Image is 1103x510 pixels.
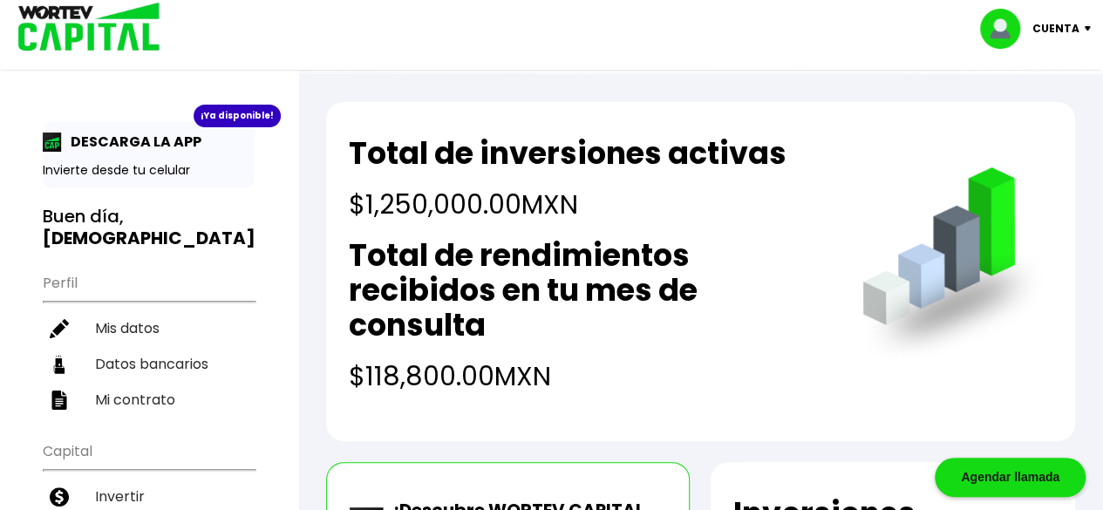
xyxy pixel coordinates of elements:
ul: Perfil [43,263,255,418]
p: Invierte desde tu celular [43,161,255,180]
a: Datos bancarios [43,346,255,382]
div: Agendar llamada [935,458,1086,497]
p: Cuenta [1032,16,1079,42]
img: editar-icon.952d3147.svg [50,319,69,338]
h2: Total de rendimientos recibidos en tu mes de consulta [349,238,827,343]
h3: Buen día, [43,206,255,249]
h4: $1,250,000.00 MXN [349,185,786,224]
img: icon-down [1079,26,1103,31]
img: contrato-icon.f2db500c.svg [50,391,69,410]
h2: Total de inversiones activas [349,136,786,171]
img: datos-icon.10cf9172.svg [50,355,69,374]
img: grafica.516fef24.png [854,167,1052,365]
img: invertir-icon.b3b967d7.svg [50,487,69,507]
h4: $118,800.00 MXN [349,357,827,396]
b: [DEMOGRAPHIC_DATA] [43,226,255,250]
img: profile-image [980,9,1032,49]
img: app-icon [43,133,62,152]
a: Mis datos [43,310,255,346]
a: Mi contrato [43,382,255,418]
div: ¡Ya disponible! [194,105,281,127]
p: DESCARGA LA APP [62,131,201,153]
